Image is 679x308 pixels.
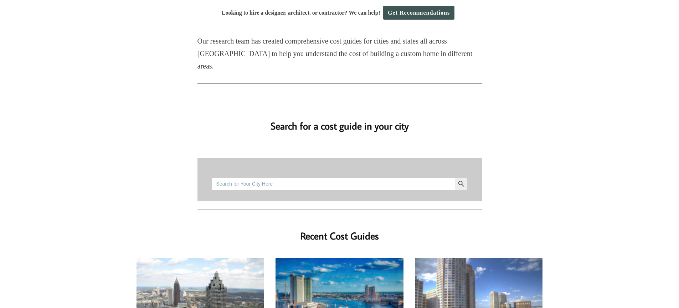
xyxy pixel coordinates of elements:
[197,35,482,72] p: Our research team has created comprehensive cost guides for cities and states all across [GEOGRAP...
[211,177,454,190] input: Search for Your City Here
[457,180,465,188] svg: Search
[197,219,482,243] h2: Recent Cost Guides
[383,6,454,20] a: Get Recommendations
[137,108,543,133] h2: Search for a cost guide in your city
